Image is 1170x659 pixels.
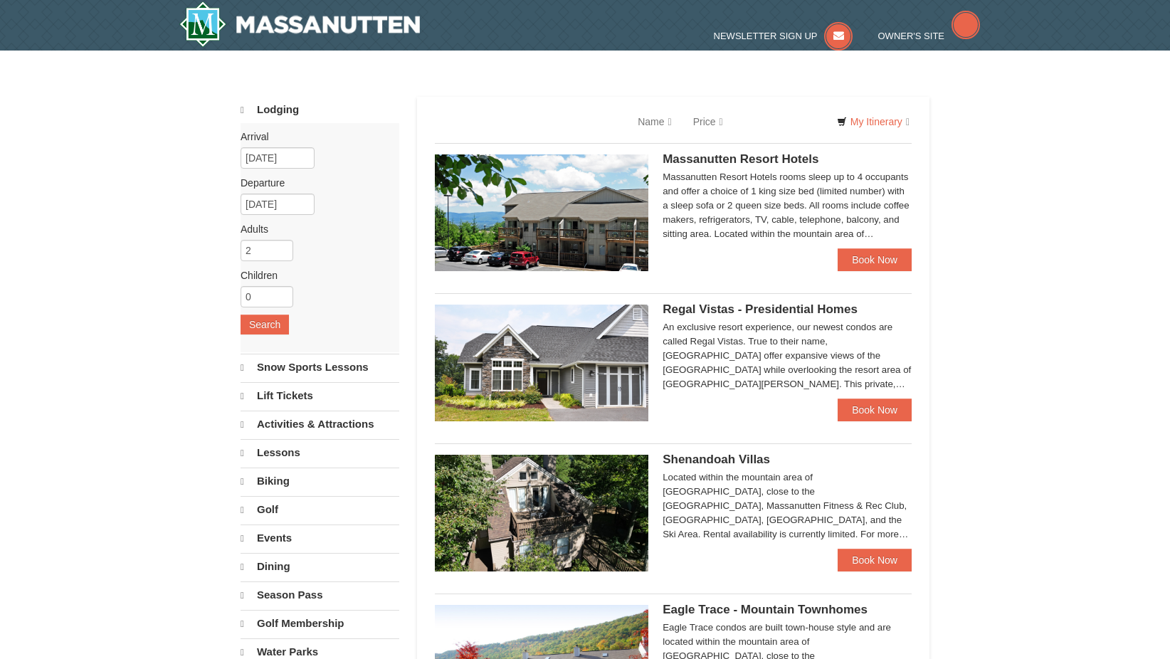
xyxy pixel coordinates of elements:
[241,130,389,144] label: Arrival
[878,31,981,41] a: Owner's Site
[241,411,399,438] a: Activities & Attractions
[241,176,389,190] label: Departure
[241,524,399,552] a: Events
[435,455,648,571] img: 19219019-2-e70bf45f.jpg
[241,553,399,580] a: Dining
[241,222,389,236] label: Adults
[241,468,399,495] a: Biking
[179,1,420,47] a: Massanutten Resort
[714,31,818,41] span: Newsletter Sign Up
[435,154,648,271] img: 19219026-1-e3b4ac8e.jpg
[682,107,734,136] a: Price
[838,399,912,421] a: Book Now
[663,470,912,542] div: Located within the mountain area of [GEOGRAPHIC_DATA], close to the [GEOGRAPHIC_DATA], Massanutte...
[241,496,399,523] a: Golf
[663,603,868,616] span: Eagle Trace - Mountain Townhomes
[663,152,818,166] span: Massanutten Resort Hotels
[828,111,919,132] a: My Itinerary
[241,268,389,283] label: Children
[878,31,945,41] span: Owner's Site
[838,549,912,571] a: Book Now
[435,305,648,421] img: 19218991-1-902409a9.jpg
[627,107,682,136] a: Name
[241,97,399,123] a: Lodging
[663,453,770,466] span: Shenandoah Villas
[663,302,858,316] span: Regal Vistas - Presidential Homes
[241,382,399,409] a: Lift Tickets
[241,315,289,334] button: Search
[241,610,399,637] a: Golf Membership
[179,1,420,47] img: Massanutten Resort Logo
[241,439,399,466] a: Lessons
[838,248,912,271] a: Book Now
[714,31,853,41] a: Newsletter Sign Up
[663,170,912,241] div: Massanutten Resort Hotels rooms sleep up to 4 occupants and offer a choice of 1 king size bed (li...
[663,320,912,391] div: An exclusive resort experience, our newest condos are called Regal Vistas. True to their name, [G...
[241,354,399,381] a: Snow Sports Lessons
[241,581,399,608] a: Season Pass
